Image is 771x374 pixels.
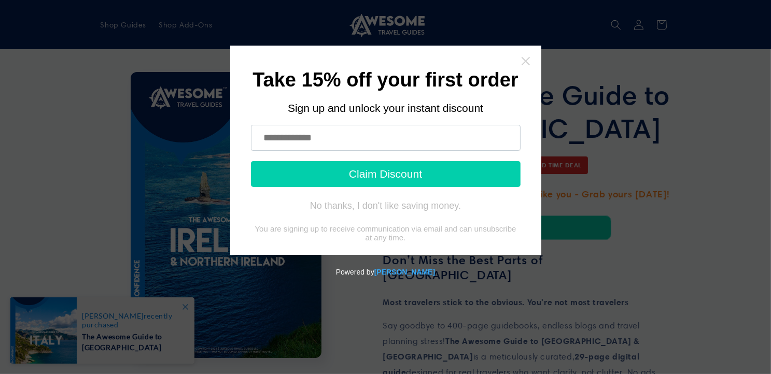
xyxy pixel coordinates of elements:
div: You are signing up to receive communication via email and can unsubscribe at any time. [251,224,521,242]
div: No thanks, I don't like saving money. [310,200,461,211]
div: Powered by [4,255,767,289]
div: Sign up and unlock your instant discount [251,102,521,114]
h1: Take 15% off your first order [251,72,521,89]
a: Close widget [521,56,531,66]
button: Claim Discount [251,161,521,187]
a: Powered by Tydal [374,268,435,276]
